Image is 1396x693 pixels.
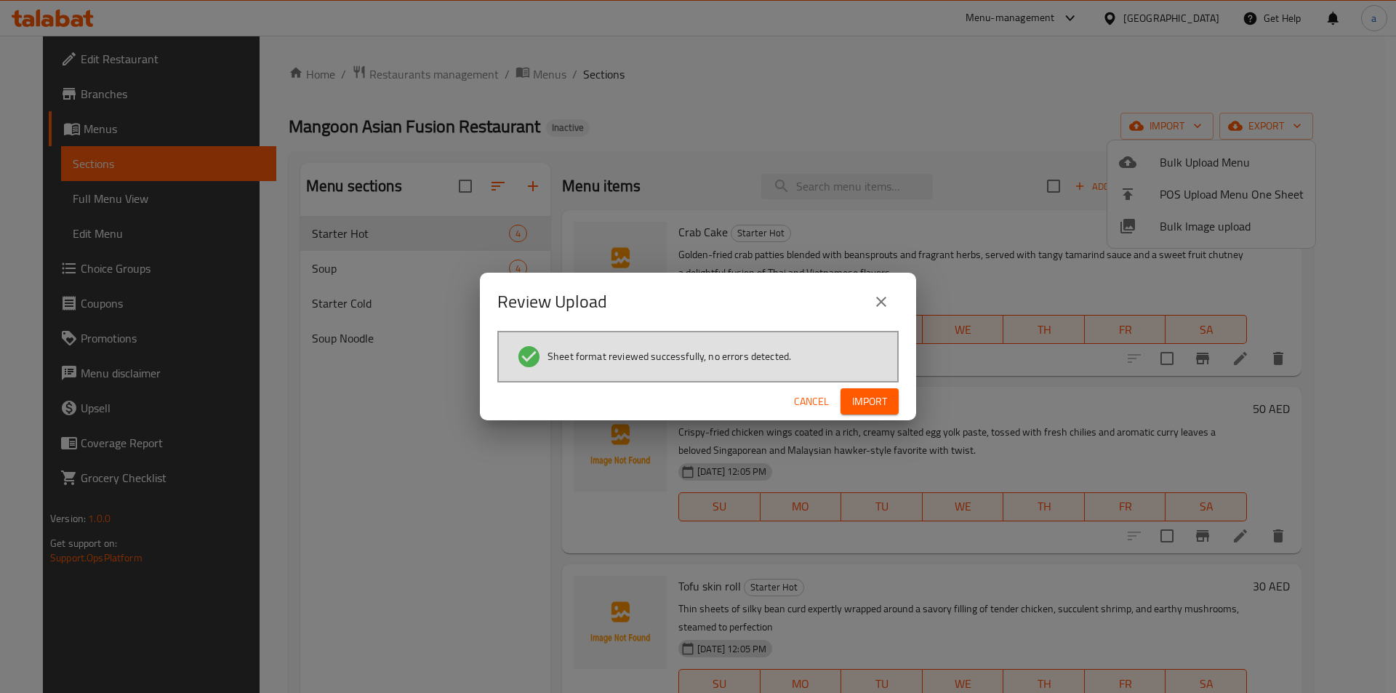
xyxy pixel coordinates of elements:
button: Cancel [788,388,835,415]
span: Cancel [794,393,829,411]
h2: Review Upload [497,290,607,313]
span: Sheet format reviewed successfully, no errors detected. [547,349,791,364]
button: close [864,284,899,319]
button: Import [841,388,899,415]
span: Import [852,393,887,411]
